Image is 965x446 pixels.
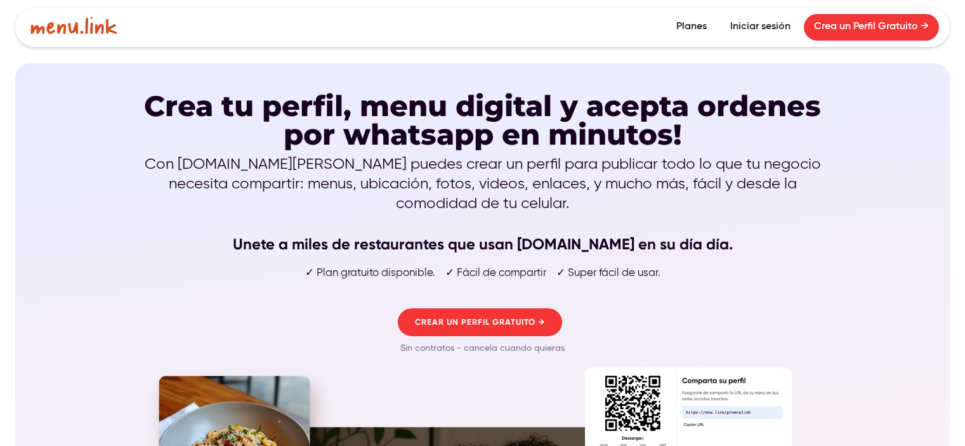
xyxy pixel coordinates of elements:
[666,14,717,41] a: Planes
[720,14,801,41] a: Iniciar sesión
[445,266,546,280] p: ✓ Fácil de compartir
[556,266,660,280] p: ✓ Super fácil de usar.
[233,235,733,253] strong: Unete a miles de restaurantes que usan [DOMAIN_NAME] en su día día.
[398,308,562,336] a: CREAR UN PERFIL GRATUITO →
[395,336,570,360] p: Sin contratos - cancela cuando quieras
[140,91,825,148] h1: Crea tu perfil, menu digital y acepta ordenes por whatsapp en minutos!
[305,266,435,280] p: ✓ Plan gratuito disponible.
[804,14,939,41] a: Crea un Perfil Gratuito →
[140,155,825,255] p: Con [DOMAIN_NAME][PERSON_NAME] puedes crear un perfil para publicar todo lo que tu negocio necesi...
